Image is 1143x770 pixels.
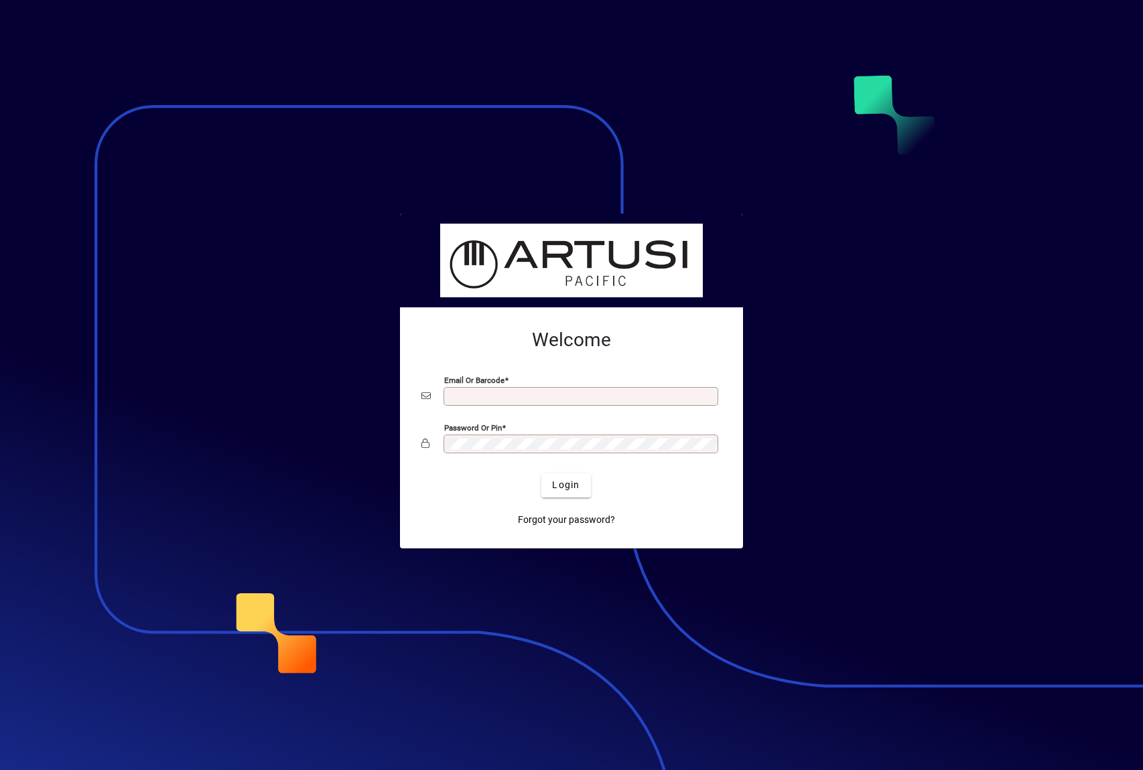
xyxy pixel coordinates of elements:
[518,513,615,527] span: Forgot your password?
[421,329,722,352] h2: Welcome
[552,478,580,492] span: Login
[444,422,502,432] mat-label: Password or Pin
[444,375,505,384] mat-label: Email or Barcode
[541,473,590,497] button: Login
[513,508,620,532] a: Forgot your password?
